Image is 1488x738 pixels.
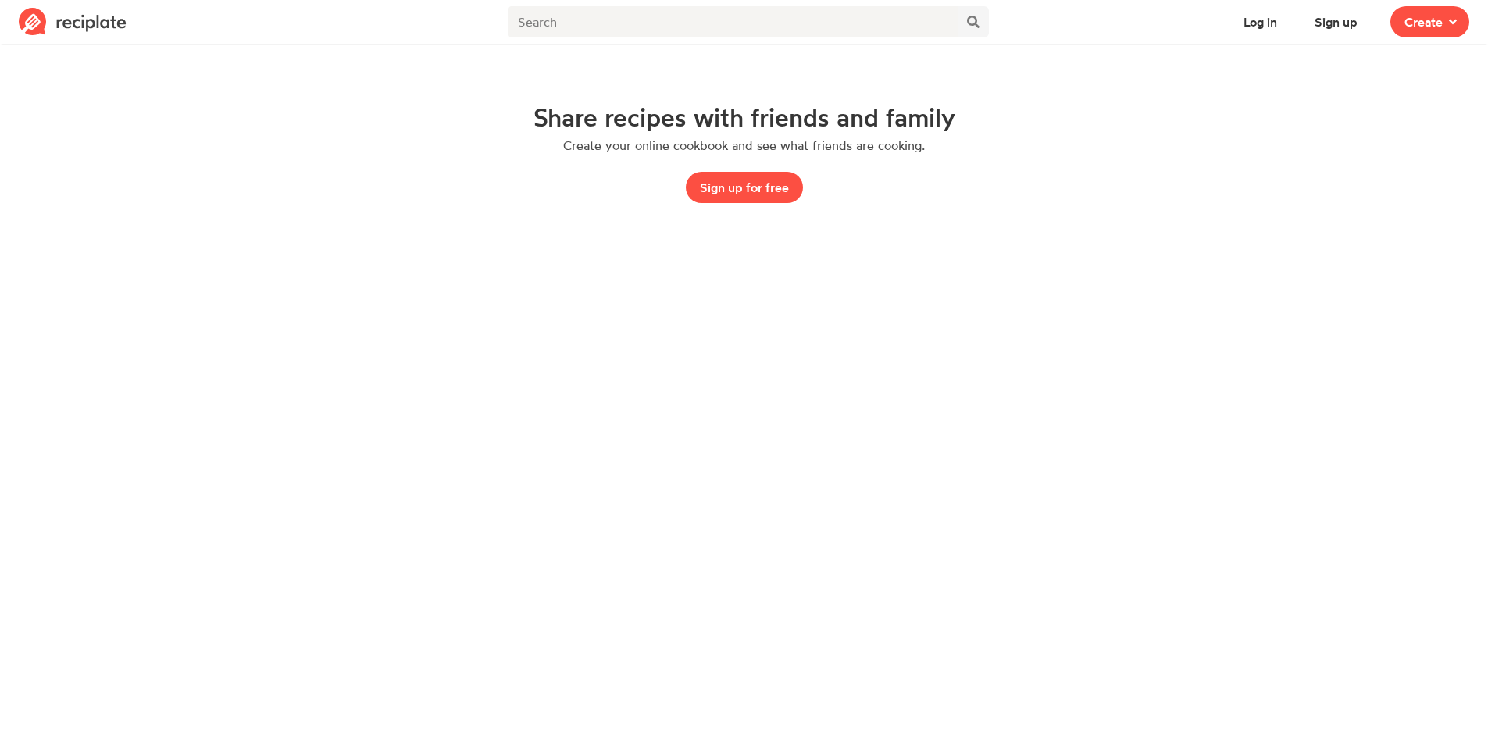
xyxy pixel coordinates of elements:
p: Create your online cookbook and see what friends are cooking. [563,137,925,153]
h1: Share recipes with friends and family [533,103,955,131]
input: Search [508,6,958,37]
img: Reciplate [19,8,127,36]
button: Create [1390,6,1469,37]
button: Log in [1229,6,1291,37]
button: Sign up for free [686,172,803,203]
button: Sign up [1301,6,1372,37]
span: Create [1404,12,1443,31]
